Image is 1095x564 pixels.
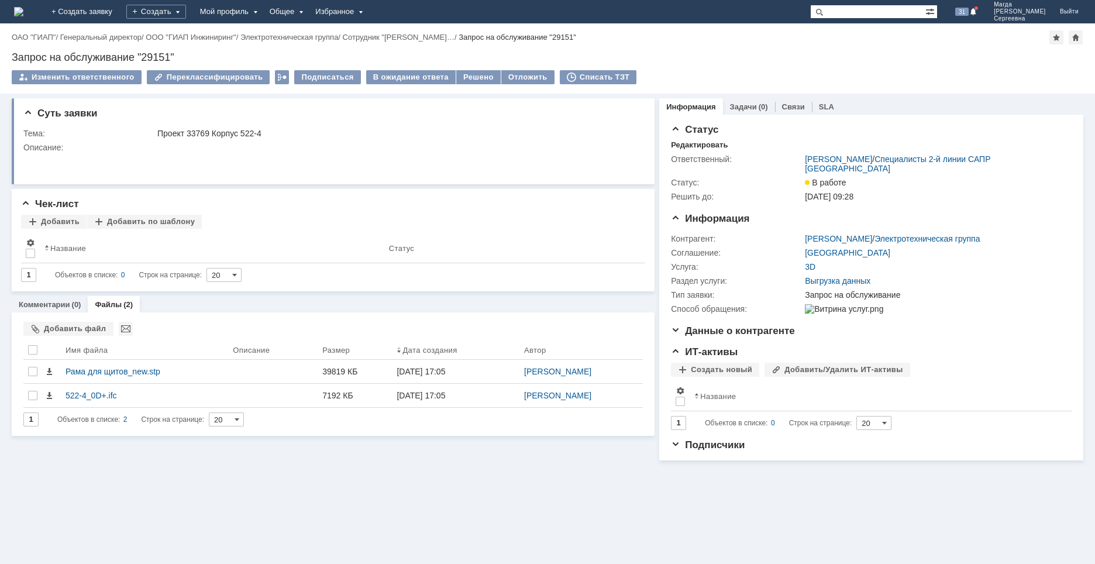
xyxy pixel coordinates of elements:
div: 39819 КБ [322,367,387,376]
a: [PERSON_NAME] [805,154,872,164]
div: Описание [233,346,270,355]
div: 0 [771,416,775,430]
div: / [805,154,1065,173]
a: Электротехническая группа [240,33,338,42]
a: Генеральный директор [60,33,142,42]
a: Перейти на домашнюю страницу [14,7,23,16]
a: Информация [666,102,715,111]
div: Размер [322,346,350,355]
span: Расширенный поиск [925,5,937,16]
span: Объектов в списке: [57,415,120,424]
div: Сделать домашней страницей [1069,30,1083,44]
span: ИТ-активы [671,346,738,357]
th: Имя файла [61,341,228,360]
th: Название [40,233,384,263]
div: Дата создания [402,346,457,355]
div: Имя файла [66,346,108,355]
span: Подписчики [671,439,745,450]
div: / [146,33,240,42]
div: / [60,33,146,42]
div: (0) [72,300,81,309]
a: ОАО "ГИАП" [12,33,56,42]
div: Описание: [23,143,639,152]
div: 0 [121,268,125,282]
span: В работе [805,178,846,187]
div: Тема: [23,129,155,138]
div: Контрагент: [671,234,803,243]
div: Запрос на обслуживание "29151" [459,33,576,42]
img: Витрина услуг.png [805,304,883,314]
div: Запрос на обслуживание [805,290,1065,300]
div: Создать [126,5,186,19]
a: SLA [819,102,834,111]
a: [PERSON_NAME] [805,234,872,243]
div: [DATE] 17:05 [397,367,445,376]
span: Настройки [676,386,685,396]
a: Комментарии [19,300,70,309]
span: Объектов в списке: [705,419,767,427]
span: [PERSON_NAME] [994,8,1046,15]
th: Автор [519,341,643,360]
i: Строк на странице: [57,412,204,427]
span: 31 [955,8,969,16]
div: 7192 КБ [322,391,387,400]
i: Строк на странице: [55,268,202,282]
div: Решить до: [671,192,803,201]
div: Услуга: [671,262,803,271]
div: Тип заявки: [671,290,803,300]
span: Информация [671,213,749,224]
a: Специалисты 2-й линии САПР [GEOGRAPHIC_DATA] [805,154,990,173]
span: Чек-лист [21,198,79,209]
a: Файлы [95,300,122,309]
span: [DATE] 09:28 [805,192,853,201]
div: [DATE] 17:05 [397,391,445,400]
a: Выгрузка данных [805,276,870,286]
div: (2) [123,300,133,309]
div: (0) [759,102,768,111]
span: Скачать файл [44,367,54,376]
img: logo [14,7,23,16]
div: Ответственный: [671,154,803,164]
div: Работа с массовостью [275,70,289,84]
div: / [343,33,459,42]
div: Название [700,392,736,401]
div: Соглашение: [671,248,803,257]
div: Название [50,244,86,253]
div: Рама для щитов_new.stp [66,367,223,376]
div: / [12,33,60,42]
a: [PERSON_NAME] [524,367,591,376]
a: 3D [805,262,815,271]
span: Сергеевна [994,15,1046,22]
div: Редактировать [671,140,728,150]
span: Настройки [26,238,35,247]
i: Строк на странице: [705,416,852,430]
th: Название [690,381,1062,411]
a: [GEOGRAPHIC_DATA] [805,248,890,257]
div: Добавить в избранное [1049,30,1063,44]
th: Дата создания [392,341,519,360]
div: Проект 33769 Корпус 522-4 [157,129,637,138]
a: ООО "ГИАП Инжиниринг" [146,33,236,42]
div: 2 [123,412,128,427]
span: Суть заявки [23,108,97,119]
div: / [240,33,343,42]
div: Раздел услуги: [671,276,803,286]
span: Объектов в списке: [55,271,118,279]
div: Способ обращения: [671,304,803,314]
span: Данные о контрагенте [671,325,795,336]
span: Статус [671,124,718,135]
div: / [805,234,980,243]
th: Статус [384,233,636,263]
div: 522-4_0D+.ifc [66,391,223,400]
a: Электротехническая группа [874,234,980,243]
div: Статус: [671,178,803,187]
div: Отправить выбранные файлы [119,322,133,336]
div: Статус [389,244,414,253]
a: Сотрудник "[PERSON_NAME]… [343,33,454,42]
th: Размер [318,341,392,360]
span: Скачать файл [44,391,54,400]
a: [PERSON_NAME] [524,391,591,400]
div: Запрос на обслуживание "29151" [12,51,1083,63]
a: Связи [782,102,805,111]
span: Магда [994,1,1046,8]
